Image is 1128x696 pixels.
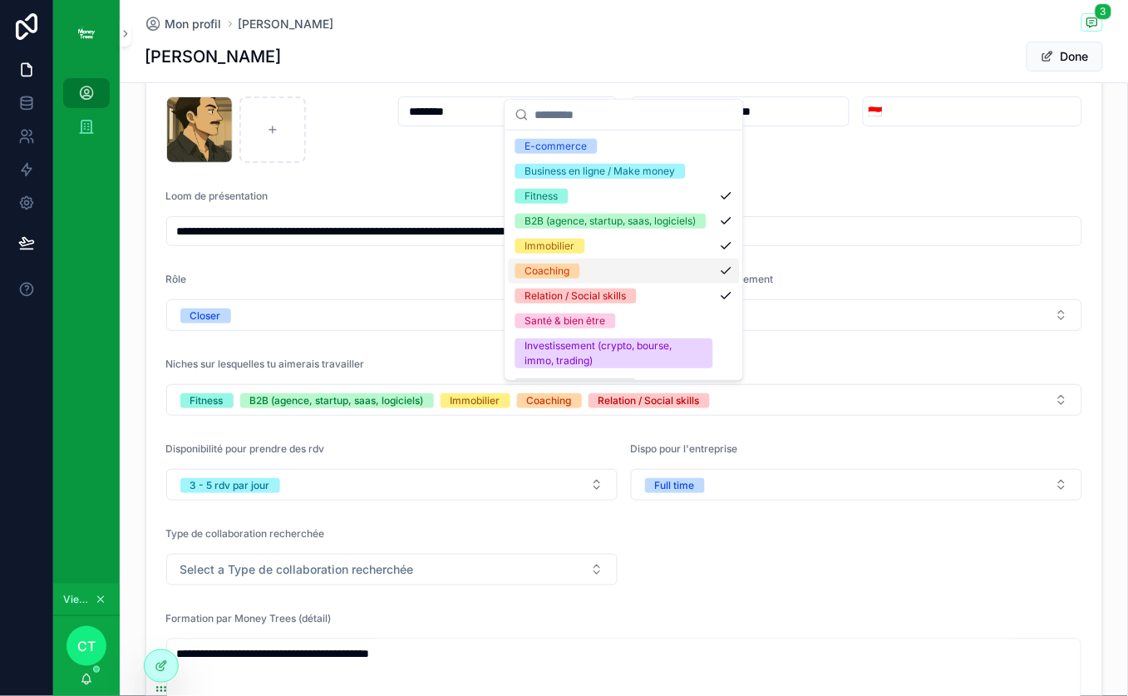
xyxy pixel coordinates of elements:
[166,273,187,285] span: Rôle
[525,139,588,154] div: E-commerce
[190,478,270,493] div: 3 - 5 rdv par jour
[589,392,710,408] button: Unselect RELATION_SOCIAL_SKILLS
[190,393,224,408] div: Fitness
[165,16,222,32] span: Mon profil
[180,476,280,493] button: Unselect I_3_5_RDV_PAR_JOUR
[525,338,703,368] div: Investissement (crypto, bourse, immo, trading)
[166,358,365,370] span: Niches sur lesquelles tu aimerais travailler
[166,612,332,624] span: Formation par Money Trees (détail)
[166,554,618,585] button: Select Button
[451,393,500,408] div: Immobilier
[525,313,606,328] div: Santé & bien être
[190,309,221,323] div: Closer
[166,442,325,455] span: Disponibilité pour prendre des rdv
[869,103,883,120] span: 🇮🇩
[166,384,1082,416] button: Select Button
[525,378,627,393] div: Consulting high ticket
[145,16,222,32] a: Mon profil
[145,45,282,68] h1: [PERSON_NAME]
[525,239,575,254] div: Immobilier
[166,469,618,501] button: Select Button
[239,16,334,32] a: [PERSON_NAME]
[180,307,231,323] button: Unselect CLOSER
[240,392,434,408] button: Unselect B_2_B_AGENCE_STARTUP_SAAS_LOGICIELS
[525,289,627,304] div: Relation / Social skills
[1081,13,1103,34] button: 3
[166,299,618,331] button: Select Button
[525,164,676,179] div: Business en ligne / Make money
[598,393,700,408] div: Relation / Social skills
[525,264,570,279] div: Coaching
[166,527,325,540] span: Type de collaboration recherchée
[166,190,268,202] span: Loom de présentation
[864,96,888,126] button: Select Button
[505,131,743,380] div: Suggestions
[525,214,697,229] div: B2B (agence, startup, saas, logiciels)
[63,593,91,606] span: Viewing as Closer
[53,67,120,163] div: scrollable content
[73,20,100,47] img: App logo
[180,561,414,578] span: Select a Type de collaboration recherchée
[631,469,1082,501] button: Select Button
[441,392,510,408] button: Unselect IMMOBILIER
[180,392,234,408] button: Unselect FITNESS
[525,189,559,204] div: Fitness
[655,478,695,493] div: Full time
[631,442,738,455] span: Dispo pour l'entreprise
[77,636,96,656] span: Ct
[517,392,582,408] button: Unselect COACHING
[631,299,1082,331] button: Select Button
[1095,3,1112,20] span: 3
[527,393,572,408] div: Coaching
[1027,42,1103,72] button: Done
[250,393,424,408] div: B2B (agence, startup, saas, logiciels)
